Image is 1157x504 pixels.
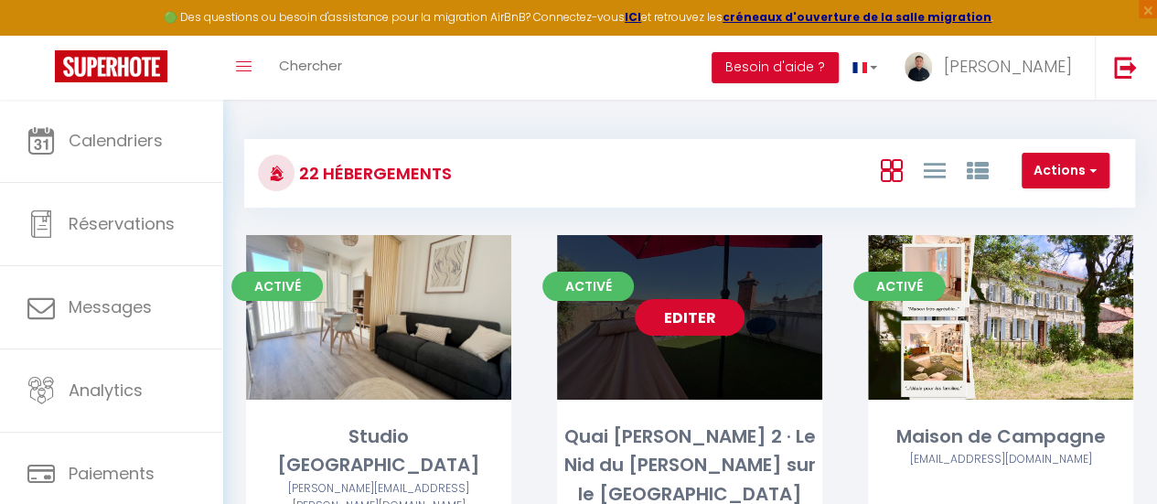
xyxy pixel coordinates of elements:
[69,295,152,318] span: Messages
[55,50,167,82] img: Super Booking
[880,155,902,185] a: Vue en Box
[542,272,634,301] span: Activé
[868,423,1133,451] div: Maison de Campagne
[69,462,155,485] span: Paiements
[923,155,945,185] a: Vue en Liste
[905,52,932,81] img: ...
[15,7,70,62] button: Ouvrir le widget de chat LiveChat
[868,451,1133,468] div: Airbnb
[295,153,452,194] h3: 22 Hébergements
[891,36,1095,100] a: ... [PERSON_NAME]
[944,55,1072,78] span: [PERSON_NAME]
[625,9,641,25] a: ICI
[279,56,342,75] span: Chercher
[635,299,745,336] a: Editer
[723,9,991,25] a: créneaux d'ouverture de la salle migration
[231,272,323,301] span: Activé
[966,155,988,185] a: Vue par Groupe
[69,212,175,235] span: Réservations
[265,36,356,100] a: Chercher
[246,423,511,480] div: Studio [GEOGRAPHIC_DATA]
[1022,153,1109,189] button: Actions
[69,379,143,402] span: Analytics
[1114,56,1137,79] img: logout
[712,52,839,83] button: Besoin d'aide ?
[69,129,163,152] span: Calendriers
[853,272,945,301] span: Activé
